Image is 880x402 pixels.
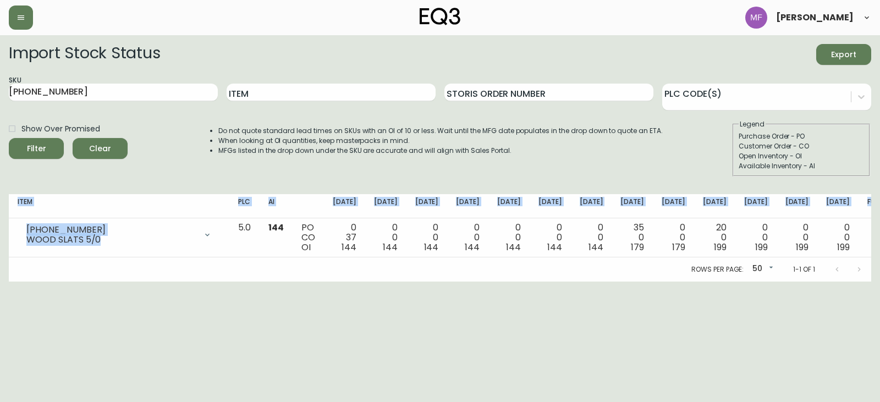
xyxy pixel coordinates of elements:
[826,223,850,252] div: 0 0
[672,241,685,254] span: 179
[837,241,850,254] span: 199
[739,141,864,151] div: Customer Order - CO
[776,13,854,22] span: [PERSON_NAME]
[739,119,766,129] legend: Legend
[424,241,439,254] span: 144
[816,44,871,65] button: Export
[218,146,663,156] li: MFGs listed in the drop down under the SKU are accurate and will align with Sales Portal.
[260,194,293,218] th: AI
[694,194,735,218] th: [DATE]
[793,265,815,274] p: 1-1 of 1
[301,223,315,252] div: PO CO
[825,48,862,62] span: Export
[714,241,727,254] span: 199
[218,126,663,136] li: Do not quote standard lead times on SKUs with an OI of 10 or less. Wait until the MFG date popula...
[620,223,644,252] div: 35 0
[538,223,562,252] div: 0 0
[456,223,480,252] div: 0 0
[229,218,260,257] td: 5.0
[796,241,809,254] span: 199
[817,194,859,218] th: [DATE]
[653,194,694,218] th: [DATE]
[691,265,744,274] p: Rows per page:
[229,194,260,218] th: PLC
[81,142,119,156] span: Clear
[9,194,229,218] th: Item
[465,241,480,254] span: 144
[739,131,864,141] div: Purchase Order - PO
[9,44,160,65] h2: Import Stock Status
[777,194,818,218] th: [DATE]
[744,223,768,252] div: 0 0
[18,223,221,247] div: [PHONE_NUMBER]WOOD SLATS 5/0
[488,194,530,218] th: [DATE]
[785,223,809,252] div: 0 0
[506,241,521,254] span: 144
[755,241,768,254] span: 199
[406,194,448,218] th: [DATE]
[580,223,603,252] div: 0 0
[745,7,767,29] img: 5fd4d8da6c6af95d0810e1fe9eb9239f
[218,136,663,146] li: When looking at OI quantities, keep masterpacks in mind.
[268,221,284,234] span: 144
[571,194,612,218] th: [DATE]
[631,241,644,254] span: 179
[21,123,100,135] span: Show Over Promised
[383,241,398,254] span: 144
[497,223,521,252] div: 0 0
[530,194,571,218] th: [DATE]
[26,225,196,235] div: [PHONE_NUMBER]
[739,151,864,161] div: Open Inventory - OI
[324,194,365,218] th: [DATE]
[447,194,488,218] th: [DATE]
[26,235,196,245] div: WOOD SLATS 5/0
[662,223,685,252] div: 0 0
[333,223,356,252] div: 0 37
[735,194,777,218] th: [DATE]
[301,241,311,254] span: OI
[73,138,128,159] button: Clear
[547,241,562,254] span: 144
[365,194,406,218] th: [DATE]
[342,241,356,254] span: 144
[739,161,864,171] div: Available Inventory - AI
[374,223,398,252] div: 0 0
[748,260,776,278] div: 50
[420,8,460,25] img: logo
[9,138,64,159] button: Filter
[703,223,727,252] div: 20 0
[588,241,603,254] span: 144
[415,223,439,252] div: 0 0
[612,194,653,218] th: [DATE]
